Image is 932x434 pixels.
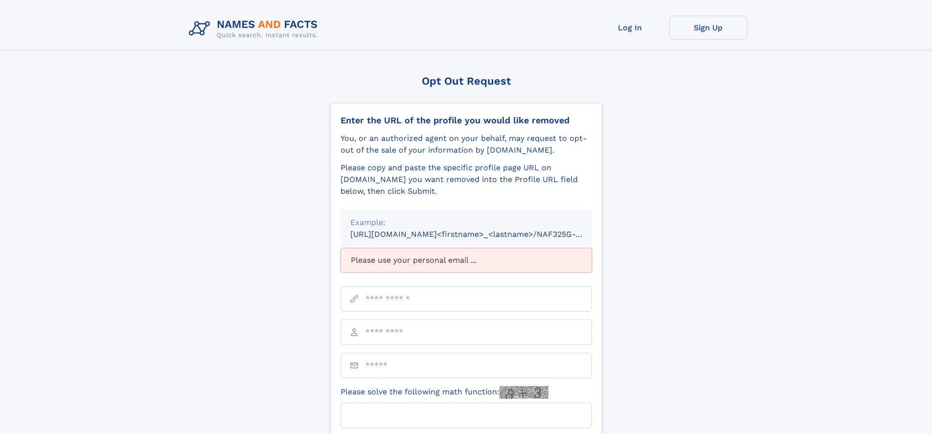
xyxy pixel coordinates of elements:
a: Sign Up [669,16,748,40]
div: Example: [350,217,582,228]
small: [URL][DOMAIN_NAME]<firstname>_<lastname>/NAF325G-xxxxxxxx [350,229,611,239]
div: Enter the URL of the profile you would like removed [341,115,592,126]
a: Log In [591,16,669,40]
div: Please copy and paste the specific profile page URL on [DOMAIN_NAME] you want removed into the Pr... [341,162,592,197]
div: Please use your personal email ... [341,248,592,273]
label: Please solve the following math function: [341,386,548,399]
div: Opt Out Request [330,75,602,87]
div: You, or an authorized agent on your behalf, may request to opt-out of the sale of your informatio... [341,133,592,156]
img: Logo Names and Facts [185,16,326,42]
